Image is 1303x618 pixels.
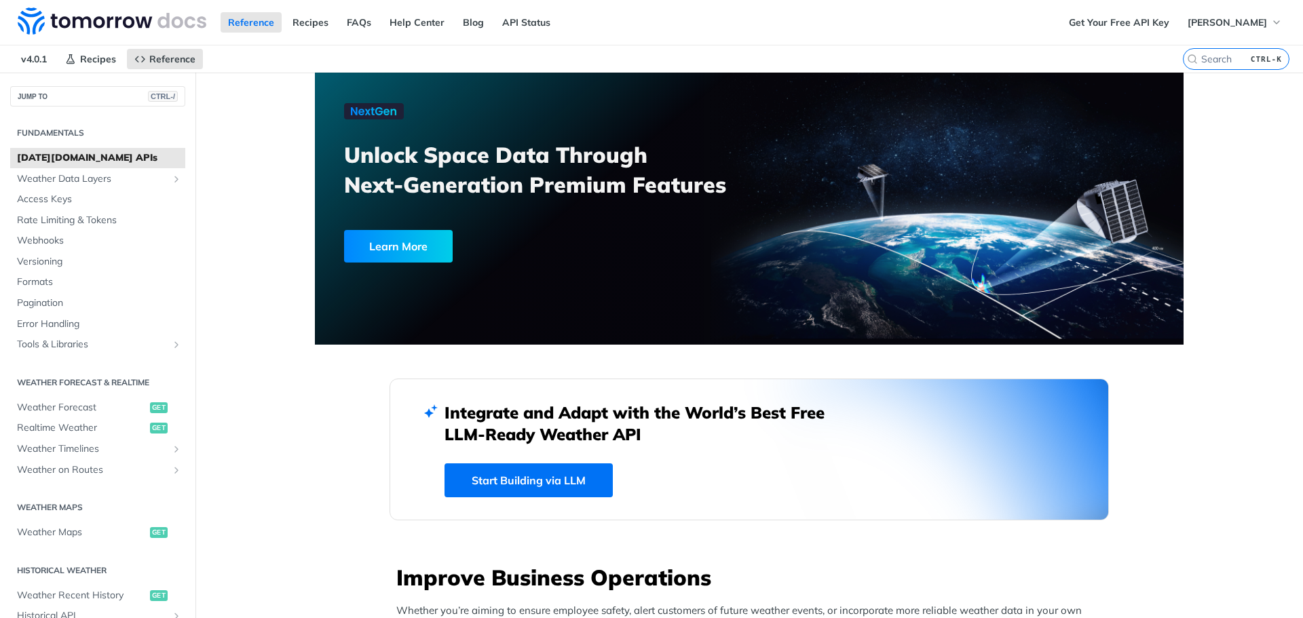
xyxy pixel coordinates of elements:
span: Access Keys [17,193,182,206]
a: Blog [455,12,491,33]
span: Error Handling [17,317,182,331]
div: Learn More [344,230,453,263]
span: get [150,423,168,433]
a: Weather Data LayersShow subpages for Weather Data Layers [10,169,185,189]
a: [DATE][DOMAIN_NAME] APIs [10,148,185,168]
a: FAQs [339,12,379,33]
button: Show subpages for Weather Data Layers [171,174,182,185]
a: Error Handling [10,314,185,334]
span: get [150,590,168,601]
span: Weather Forecast [17,401,147,414]
span: Weather Data Layers [17,172,168,186]
span: Weather on Routes [17,463,168,477]
h2: Fundamentals [10,127,185,139]
a: Pagination [10,293,185,313]
span: [DATE][DOMAIN_NAME] APIs [17,151,182,165]
h3: Unlock Space Data Through Next-Generation Premium Features [344,140,764,199]
kbd: CTRL-K [1247,52,1285,66]
img: NextGen [344,103,404,119]
span: Webhooks [17,234,182,248]
a: Weather Recent Historyget [10,585,185,606]
a: Help Center [382,12,452,33]
a: Start Building via LLM [445,463,613,497]
a: Weather TimelinesShow subpages for Weather Timelines [10,439,185,459]
a: API Status [495,12,558,33]
button: Show subpages for Weather on Routes [171,465,182,476]
svg: Search [1187,54,1198,64]
a: Realtime Weatherget [10,418,185,438]
span: Formats [17,275,182,289]
button: Show subpages for Weather Timelines [171,444,182,455]
a: Recipes [58,49,124,69]
h2: Weather Forecast & realtime [10,376,185,389]
span: Reference [149,53,195,65]
span: [PERSON_NAME] [1188,16,1267,28]
a: Rate Limiting & Tokens [10,210,185,231]
a: Access Keys [10,189,185,210]
a: Weather on RoutesShow subpages for Weather on Routes [10,460,185,480]
h2: Weather Maps [10,501,185,514]
a: Reference [221,12,282,33]
h3: Improve Business Operations [396,562,1109,592]
a: Tools & LibrariesShow subpages for Tools & Libraries [10,334,185,355]
span: Weather Maps [17,526,147,539]
a: Recipes [285,12,336,33]
span: Pagination [17,296,182,310]
span: get [150,527,168,538]
a: Weather Mapsget [10,522,185,543]
span: CTRL-/ [148,91,178,102]
button: Show subpages for Tools & Libraries [171,339,182,350]
a: Learn More [344,230,680,263]
a: Versioning [10,252,185,272]
a: Webhooks [10,231,185,251]
span: Tools & Libraries [17,338,168,351]
a: Weather Forecastget [10,398,185,418]
span: Versioning [17,255,182,269]
span: Rate Limiting & Tokens [17,214,182,227]
span: Weather Timelines [17,442,168,456]
button: [PERSON_NAME] [1180,12,1289,33]
h2: Historical Weather [10,564,185,577]
button: JUMP TOCTRL-/ [10,86,185,107]
span: Weather Recent History [17,589,147,602]
h2: Integrate and Adapt with the World’s Best Free LLM-Ready Weather API [445,402,845,445]
a: Reference [127,49,203,69]
span: Realtime Weather [17,421,147,435]
span: get [150,402,168,413]
span: v4.0.1 [14,49,54,69]
span: Recipes [80,53,116,65]
img: Tomorrow.io Weather API Docs [18,7,206,35]
a: Formats [10,272,185,292]
a: Get Your Free API Key [1061,12,1177,33]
